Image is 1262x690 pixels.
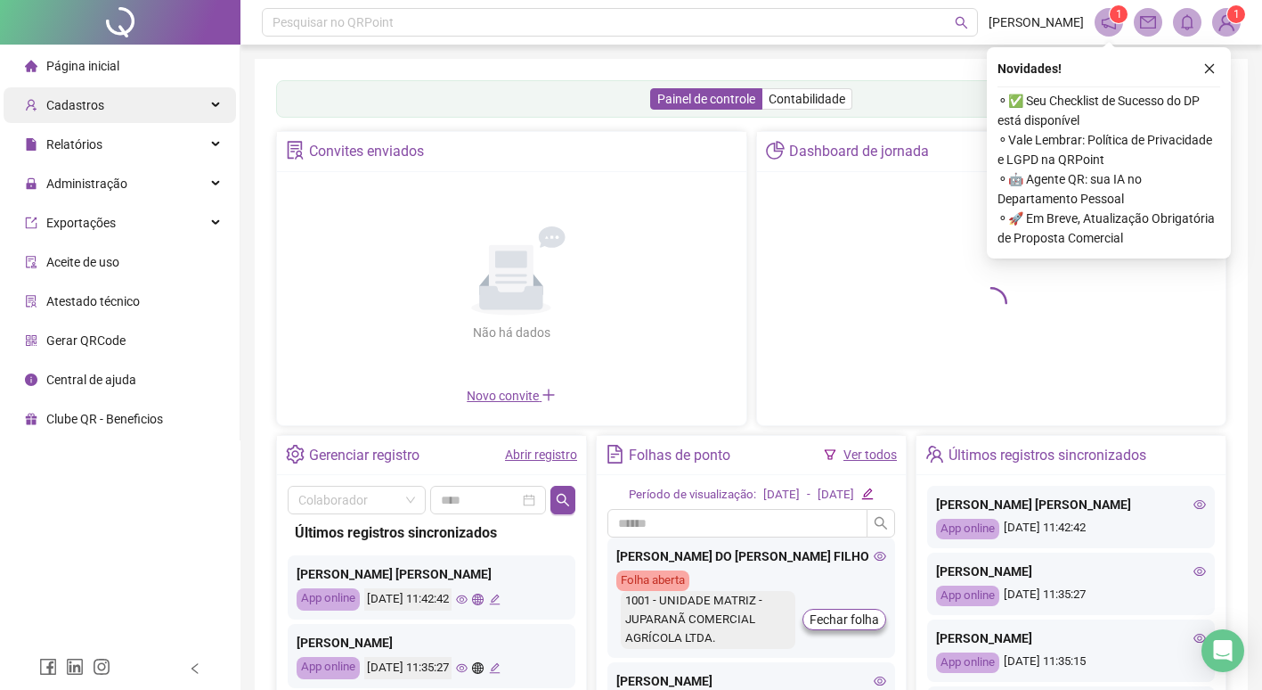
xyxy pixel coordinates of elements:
[556,493,570,507] span: search
[936,586,1206,606] div: [DATE] 11:35:27
[364,588,452,611] div: [DATE] 11:42:42
[46,177,127,191] span: Administração
[975,287,1007,319] span: loading
[874,516,888,530] span: search
[25,60,37,72] span: home
[309,440,419,471] div: Gerenciar registro
[1140,14,1156,30] span: mail
[1101,14,1117,30] span: notification
[997,209,1220,248] span: ⚬ 🚀 Em Breve, Atualização Obrigatória de Proposta Comercial
[25,374,37,386] span: info-circle
[861,488,873,499] span: edit
[1227,5,1245,23] sup: Atualize o seu contato no menu Meus Dados
[25,334,37,347] span: qrcode
[66,658,84,676] span: linkedin
[936,586,999,606] div: App online
[1203,62,1216,75] span: close
[46,333,126,348] span: Gerar QRCode
[456,594,468,605] span: eye
[657,92,755,106] span: Painel de controle
[1193,632,1206,645] span: eye
[818,486,854,505] div: [DATE]
[46,59,119,73] span: Página inicial
[467,389,556,403] span: Novo convite
[25,217,37,229] span: export
[46,255,119,269] span: Aceite de uso
[25,99,37,111] span: user-add
[364,657,452,679] div: [DATE] 11:35:27
[1110,5,1128,23] sup: 1
[989,12,1084,32] span: [PERSON_NAME]
[936,562,1206,581] div: [PERSON_NAME]
[286,141,305,160] span: solution
[997,59,1062,78] span: Novidades !
[297,588,360,611] div: App online
[46,412,163,426] span: Clube QR - Beneficios
[936,653,1206,673] div: [DATE] 11:35:15
[629,440,730,471] div: Folhas de ponto
[297,657,360,679] div: App online
[1213,9,1240,36] img: 85736
[25,413,37,425] span: gift
[25,138,37,151] span: file
[802,609,886,630] button: Fechar folha
[843,448,897,462] a: Ver todos
[489,594,501,605] span: edit
[472,662,484,674] span: global
[936,495,1206,514] div: [PERSON_NAME] [PERSON_NAME]
[46,373,136,387] span: Central de ajuda
[39,658,57,676] span: facebook
[286,445,305,464] span: setting
[789,136,929,167] div: Dashboard de jornada
[936,653,999,673] div: App online
[616,546,886,566] div: [PERSON_NAME] DO [PERSON_NAME] FILHO
[621,591,795,649] div: 1001 - UNIDADE MATRIZ - JUPARANÃ COMERCIAL AGRÍCOLA LTDA.
[429,323,593,342] div: Não há dados
[810,610,879,629] span: Fechar folha
[93,658,110,676] span: instagram
[874,675,886,687] span: eye
[936,628,1206,648] div: [PERSON_NAME]
[925,445,944,464] span: team
[997,169,1220,209] span: ⚬ 🤖 Agente QR: sua IA no Departamento Pessoal
[763,486,800,505] div: [DATE]
[766,141,785,160] span: pie-chart
[1201,629,1244,672] div: Open Intercom Messenger
[46,137,102,152] span: Relatórios
[541,388,556,402] span: plus
[25,256,37,268] span: audit
[46,98,104,112] span: Cadastros
[505,448,577,462] a: Abrir registro
[472,594,484,605] span: global
[297,564,566,584] div: [PERSON_NAME] [PERSON_NAME]
[874,550,886,563] span: eye
[46,216,116,230] span: Exportações
[489,662,501,674] span: edit
[25,295,37,308] span: solution
[1179,14,1195,30] span: bell
[1234,8,1240,21] span: 1
[936,519,1206,539] div: [DATE] 11:42:42
[769,92,845,106] span: Contabilidade
[949,440,1146,471] div: Últimos registros sincronizados
[25,177,37,190] span: lock
[1193,498,1206,511] span: eye
[1193,565,1206,578] span: eye
[46,294,140,308] span: Atestado técnico
[309,136,424,167] div: Convites enviados
[936,519,999,539] div: App online
[824,448,836,461] span: filter
[189,662,201,675] span: left
[616,571,689,591] div: Folha aberta
[606,445,624,464] span: file-text
[807,486,810,505] div: -
[1116,8,1122,21] span: 1
[997,130,1220,169] span: ⚬ Vale Lembrar: Política de Privacidade e LGPD na QRPoint
[997,91,1220,130] span: ⚬ ✅ Seu Checklist de Sucesso do DP está disponível
[629,486,756,505] div: Período de visualização:
[295,522,568,544] div: Últimos registros sincronizados
[456,662,468,674] span: eye
[955,16,968,29] span: search
[297,633,566,653] div: [PERSON_NAME]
